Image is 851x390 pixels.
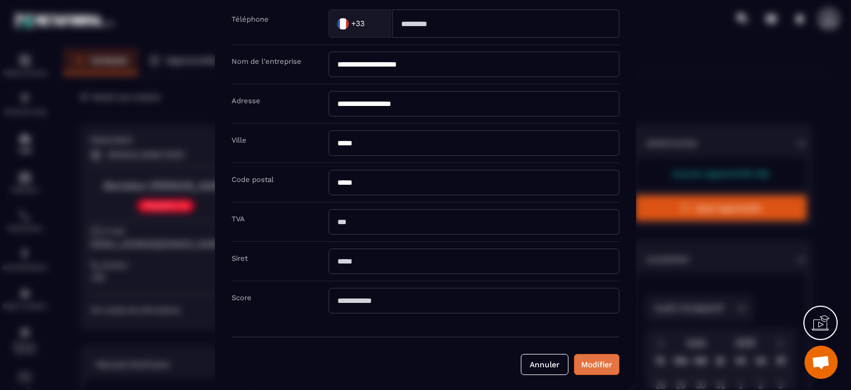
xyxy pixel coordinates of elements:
[804,346,838,379] a: Ouvrir le chat
[232,214,245,222] label: TVA
[232,254,248,262] label: Siret
[232,135,247,144] label: Ville
[232,293,252,301] label: Score
[329,9,392,37] div: Search for option
[232,96,260,104] label: Adresse
[232,175,274,183] label: Code postal
[232,14,269,23] label: Téléphone
[232,57,301,65] label: Nom de l'entreprise
[521,353,568,374] button: Annuler
[574,353,619,374] button: Modifier
[367,15,381,32] input: Search for option
[351,18,365,29] span: +33
[332,12,354,34] img: Country Flag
